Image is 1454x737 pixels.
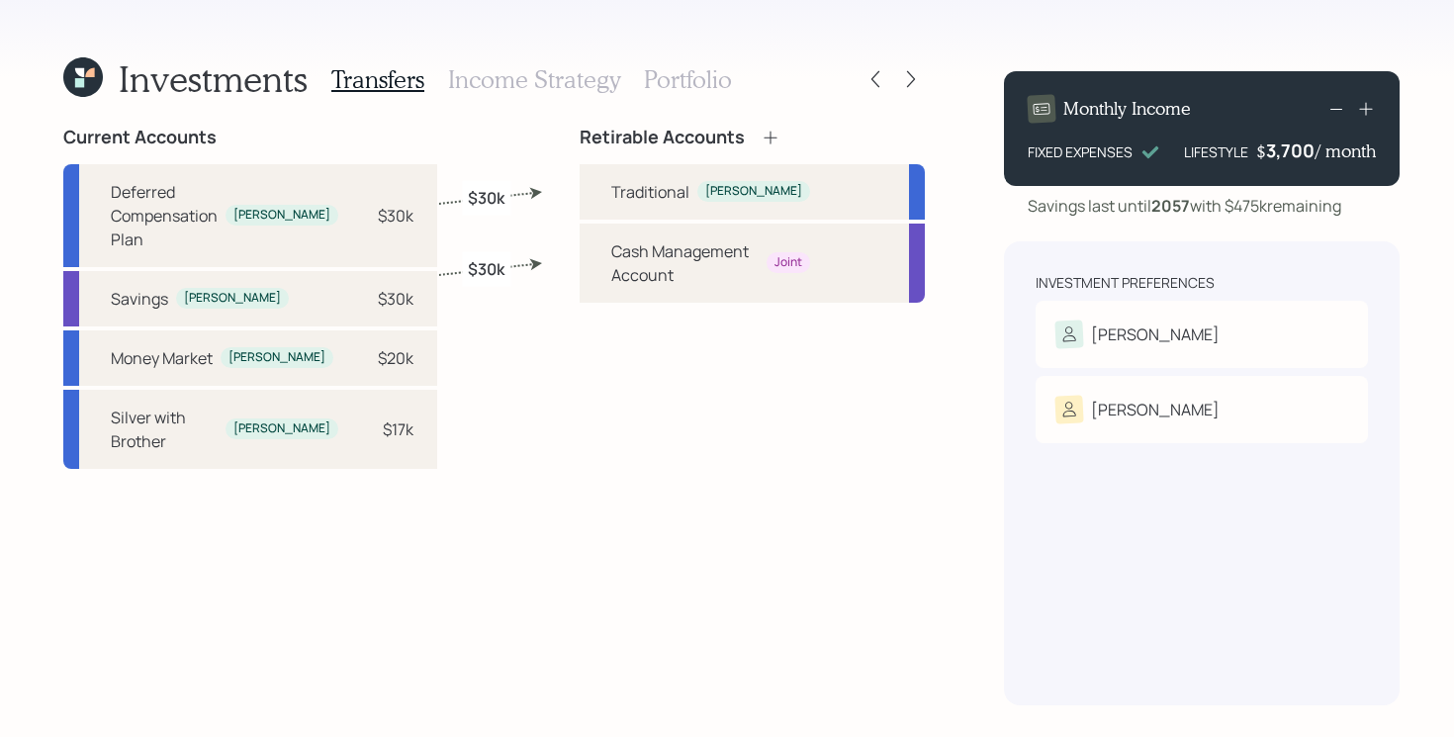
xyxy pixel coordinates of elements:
div: $17k [383,417,413,441]
h3: Portfolio [644,65,732,94]
div: LIFESTYLE [1184,141,1248,162]
div: FIXED EXPENSES [1028,141,1133,162]
h3: Income Strategy [448,65,620,94]
div: $20k [378,346,413,370]
h4: Monthly Income [1063,98,1191,120]
div: [PERSON_NAME] [228,349,325,366]
label: $30k [468,258,504,280]
div: Savings last until with $475k remaining [1028,194,1341,218]
b: 2057 [1151,195,1190,217]
div: [PERSON_NAME] [233,420,330,437]
div: 3,700 [1266,138,1316,162]
div: Traditional [611,180,689,204]
div: Deferred Compensation Plan [111,180,218,251]
div: Joint [774,254,802,271]
h1: Investments [119,57,308,100]
div: Money Market [111,346,213,370]
h4: / month [1316,140,1376,162]
div: [PERSON_NAME] [1091,398,1220,421]
div: Cash Management Account [611,239,759,287]
h3: Transfers [331,65,424,94]
div: [PERSON_NAME] [705,183,802,200]
h4: $ [1256,140,1266,162]
div: [PERSON_NAME] [184,290,281,307]
label: $30k [468,187,504,209]
h4: Retirable Accounts [580,127,745,148]
div: $30k [378,204,413,228]
div: Investment Preferences [1036,273,1215,293]
div: [PERSON_NAME] [1091,322,1220,346]
div: Silver with Brother [111,406,218,453]
div: $30k [378,287,413,311]
h4: Current Accounts [63,127,217,148]
div: [PERSON_NAME] [233,207,330,224]
div: Savings [111,287,168,311]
